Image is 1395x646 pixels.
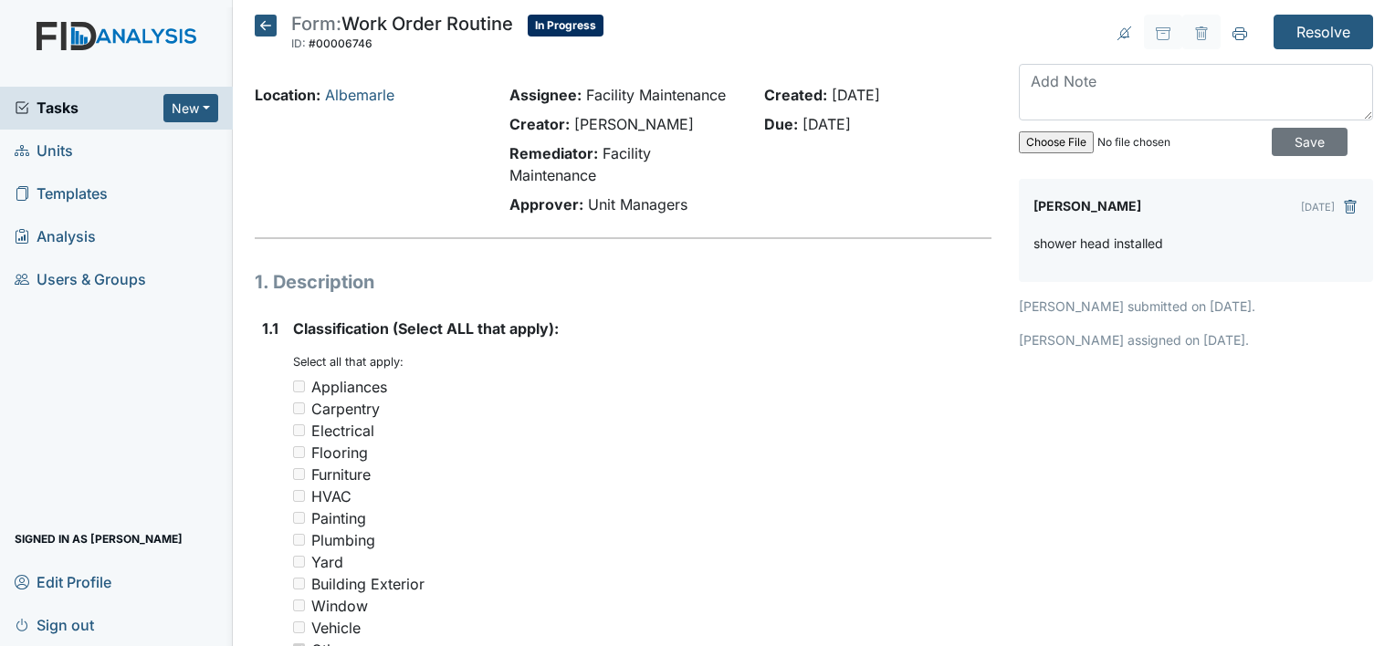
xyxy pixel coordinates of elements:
[1033,193,1141,219] label: [PERSON_NAME]
[586,86,726,104] span: Facility Maintenance
[15,568,111,596] span: Edit Profile
[832,86,880,104] span: [DATE]
[764,86,827,104] strong: Created:
[293,446,305,458] input: Flooring
[293,380,305,392] input: Appliances
[574,115,694,133] span: [PERSON_NAME]
[293,402,305,414] input: Carpentry
[15,525,183,553] span: Signed in as [PERSON_NAME]
[311,398,380,420] div: Carpentry
[1019,330,1373,349] p: [PERSON_NAME] assigned on [DATE].
[293,578,305,589] input: Building Exterior
[509,195,583,214] strong: Approver:
[509,144,598,162] strong: Remediator:
[255,86,320,104] strong: Location:
[15,266,146,294] span: Users & Groups
[293,599,305,611] input: Window
[311,464,371,485] div: Furniture
[15,610,94,639] span: Sign out
[291,15,513,55] div: Work Order Routine
[293,490,305,502] input: HVAC
[15,97,163,119] a: Tasks
[509,86,582,104] strong: Assignee:
[1272,128,1348,156] input: Save
[1019,297,1373,316] p: [PERSON_NAME] submitted on [DATE].
[311,420,374,442] div: Electrical
[293,621,305,633] input: Vehicle
[293,424,305,436] input: Electrical
[311,529,375,551] div: Plumbing
[509,115,570,133] strong: Creator:
[311,595,368,617] div: Window
[293,512,305,524] input: Painting
[15,137,73,165] span: Units
[309,36,372,50] span: #00006746
[293,534,305,546] input: Plumbing
[311,573,425,595] div: Building Exterior
[311,507,366,529] div: Painting
[325,86,394,104] a: Albemarle
[291,13,341,35] span: Form:
[293,468,305,480] input: Furniture
[15,180,108,208] span: Templates
[528,15,603,36] span: In Progress
[311,442,368,464] div: Flooring
[588,195,687,214] span: Unit Managers
[764,115,798,133] strong: Due:
[311,551,343,573] div: Yard
[802,115,851,133] span: [DATE]
[1274,15,1373,49] input: Resolve
[1033,234,1163,253] p: shower head installed
[311,376,387,398] div: Appliances
[293,319,559,338] span: Classification (Select ALL that apply):
[311,617,361,639] div: Vehicle
[15,223,96,251] span: Analysis
[311,485,351,507] div: HVAC
[163,94,218,122] button: New
[291,36,306,50] span: ID:
[255,268,991,296] h1: 1. Description
[293,556,305,568] input: Yard
[293,355,404,369] small: Select all that apply:
[262,318,278,339] label: 1.1
[1301,201,1335,214] small: [DATE]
